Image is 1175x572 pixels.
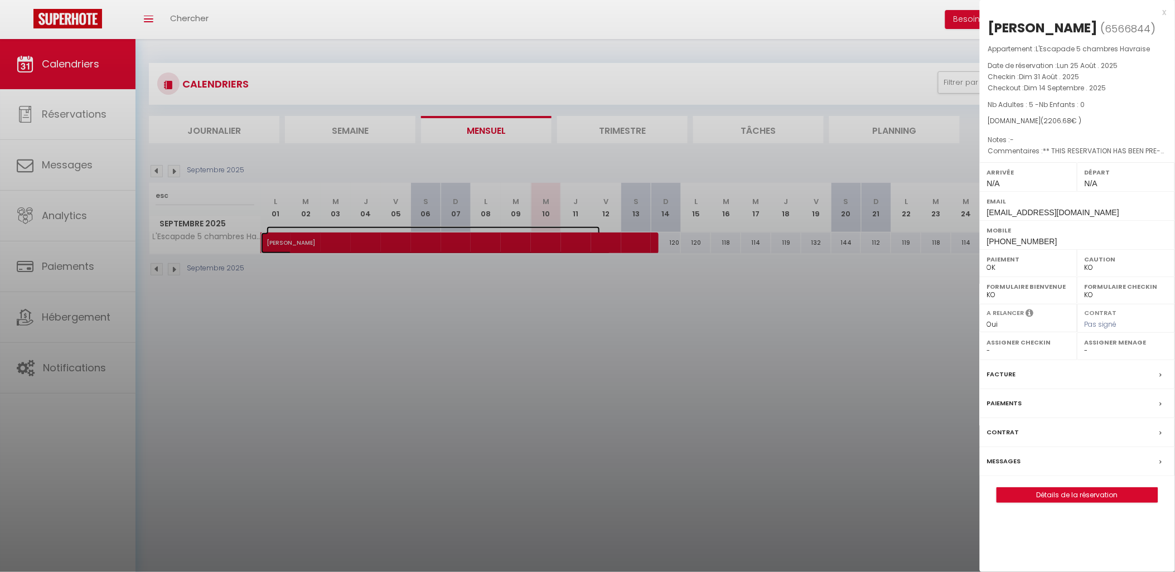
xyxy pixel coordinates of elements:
[988,43,1167,55] p: Appartement :
[1085,308,1117,316] label: Contrat
[1085,254,1168,265] label: Caution
[1105,22,1151,36] span: 6566844
[1085,179,1097,188] span: N/A
[980,6,1167,19] div: x
[1041,116,1082,125] span: ( € )
[987,281,1070,292] label: Formulaire Bienvenue
[988,134,1167,146] p: Notes :
[987,426,1019,438] label: Contrat
[997,488,1158,502] a: Détails de la réservation
[987,196,1168,207] label: Email
[1019,72,1080,81] span: Dim 31 Août . 2025
[1085,337,1168,348] label: Assigner Menage
[1010,135,1014,144] span: -
[987,179,1000,188] span: N/A
[9,4,42,38] button: Ouvrir le widget de chat LiveChat
[1036,44,1150,54] span: L'Escapade 5 chambres Havraise
[988,60,1167,71] p: Date de réservation :
[987,455,1021,467] label: Messages
[988,146,1167,157] p: Commentaires :
[1101,21,1156,36] span: ( )
[1026,308,1034,321] i: Sélectionner OUI si vous souhaiter envoyer les séquences de messages post-checkout
[987,254,1070,265] label: Paiement
[987,208,1119,217] span: [EMAIL_ADDRESS][DOMAIN_NAME]
[987,337,1070,348] label: Assigner Checkin
[988,83,1167,94] p: Checkout :
[1085,319,1117,329] span: Pas signé
[987,237,1057,246] span: [PHONE_NUMBER]
[1085,281,1168,292] label: Formulaire Checkin
[987,308,1024,318] label: A relancer
[1057,61,1118,70] span: Lun 25 Août . 2025
[988,116,1167,127] div: [DOMAIN_NAME]
[988,71,1167,83] p: Checkin :
[988,100,1085,109] span: Nb Adultes : 5 -
[1085,167,1168,178] label: Départ
[987,225,1168,236] label: Mobile
[1024,83,1106,93] span: Dim 14 Septembre . 2025
[1044,116,1072,125] span: 2206.68
[997,487,1158,503] button: Détails de la réservation
[987,369,1016,380] label: Facture
[987,398,1022,409] label: Paiements
[1039,100,1085,109] span: Nb Enfants : 0
[988,19,1098,37] div: [PERSON_NAME]
[987,167,1070,178] label: Arrivée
